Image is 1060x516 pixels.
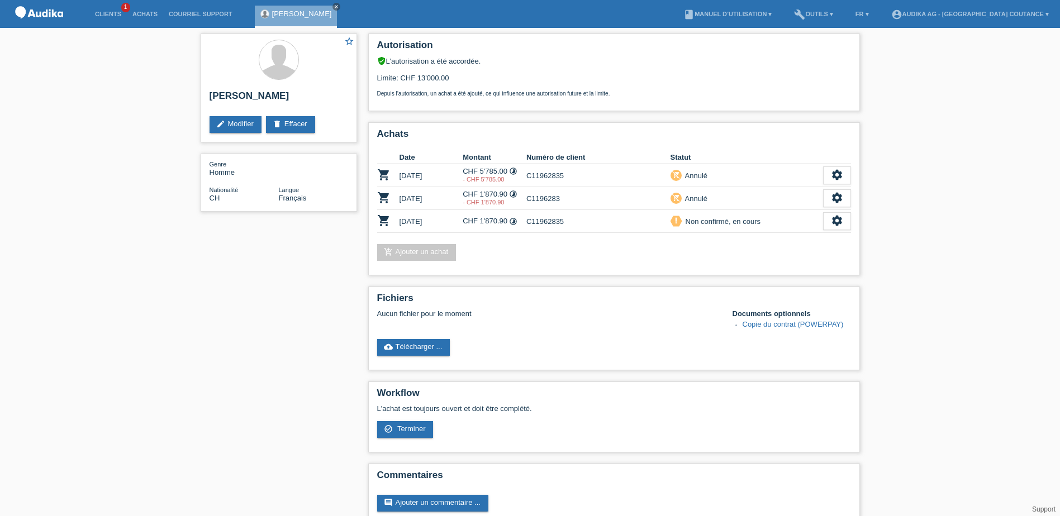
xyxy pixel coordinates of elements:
h2: Achats [377,128,851,145]
i: remove_shopping_cart [672,194,680,202]
i: verified_user [377,56,386,65]
i: Taux fixes (24 versements) [509,167,517,175]
i: cloud_upload [384,342,393,351]
a: commentAjouter un commentaire ... [377,495,488,512]
div: 18.09.2025 / annuler crédit [463,199,526,206]
h2: Commentaires [377,470,851,486]
i: add_shopping_cart [384,247,393,256]
td: CHF 1'870.90 [463,210,526,233]
a: Clients [89,11,127,17]
div: Annulé [682,193,707,204]
a: Achats [127,11,163,17]
span: Langue [279,187,300,193]
a: check_circle_outline Terminer [377,421,434,438]
div: Limite: CHF 13'000.00 [377,65,851,97]
a: cloud_uploadTélécharger ... [377,339,450,356]
i: comment [384,498,393,507]
div: Homme [210,160,279,176]
th: Date [400,151,463,164]
a: account_circleAudika AG - [GEOGRAPHIC_DATA] Coutance ▾ [886,11,1054,17]
th: Numéro de client [526,151,671,164]
i: priority_high [672,217,680,224]
td: C11962835 [526,210,671,233]
td: [DATE] [400,187,463,210]
i: POSP00026897 [377,191,391,204]
a: deleteEffacer [266,116,315,133]
i: check_circle_outline [384,424,393,433]
p: L'achat est toujours ouvert et doit être complété. [377,404,851,413]
a: editModifier [210,116,262,133]
a: Copie du contrat (POWERPAY) [743,320,844,328]
i: Taux fixes (12 versements) [509,217,517,226]
span: Genre [210,161,227,168]
h2: Fichiers [377,293,851,309]
a: add_shopping_cartAjouter un achat [377,244,457,261]
a: bookManuel d’utilisation ▾ [678,11,777,17]
td: CHF 1'870.90 [463,187,526,210]
a: buildOutils ▾ [788,11,838,17]
i: book [683,9,695,20]
i: star_border [344,36,354,46]
i: build [794,9,805,20]
a: Support [1032,505,1056,513]
h4: Documents optionnels [733,309,851,318]
a: FR ▾ [850,11,874,17]
span: Suisse [210,194,220,202]
i: remove_shopping_cart [672,171,680,179]
span: Terminer [397,424,426,433]
i: close [334,4,339,9]
h2: [PERSON_NAME] [210,90,348,107]
td: [DATE] [400,210,463,233]
td: [DATE] [400,164,463,187]
h2: Autorisation [377,40,851,56]
i: Taux fixes (12 versements) [509,190,517,198]
h2: Workflow [377,388,851,404]
a: POS — MF Group [11,22,67,30]
a: Courriel Support [163,11,237,17]
td: C1196283 [526,187,671,210]
i: edit [216,120,225,128]
p: Depuis l’autorisation, un achat a été ajouté, ce qui influence une autorisation future et la limite. [377,90,851,97]
a: [PERSON_NAME] [272,9,332,18]
i: settings [831,169,843,181]
div: Aucun fichier pour le moment [377,309,719,318]
th: Montant [463,151,526,164]
i: settings [831,214,843,227]
td: C11962835 [526,164,671,187]
i: account_circle [891,9,902,20]
a: close [332,3,340,11]
span: Français [279,194,307,202]
i: POSP00028435 [377,214,391,227]
i: POSP00020337 [377,168,391,181]
div: 01.09.2025 / annuler crédit [463,176,526,183]
span: Nationalité [210,187,239,193]
div: L’autorisation a été accordée. [377,56,851,65]
span: 1 [121,3,130,12]
div: Annulé [682,170,707,181]
th: Statut [671,151,823,164]
i: settings [831,192,843,204]
div: Non confirmé, en cours [682,216,760,227]
td: CHF 5'785.00 [463,164,526,187]
a: star_border [344,36,354,48]
i: delete [273,120,282,128]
